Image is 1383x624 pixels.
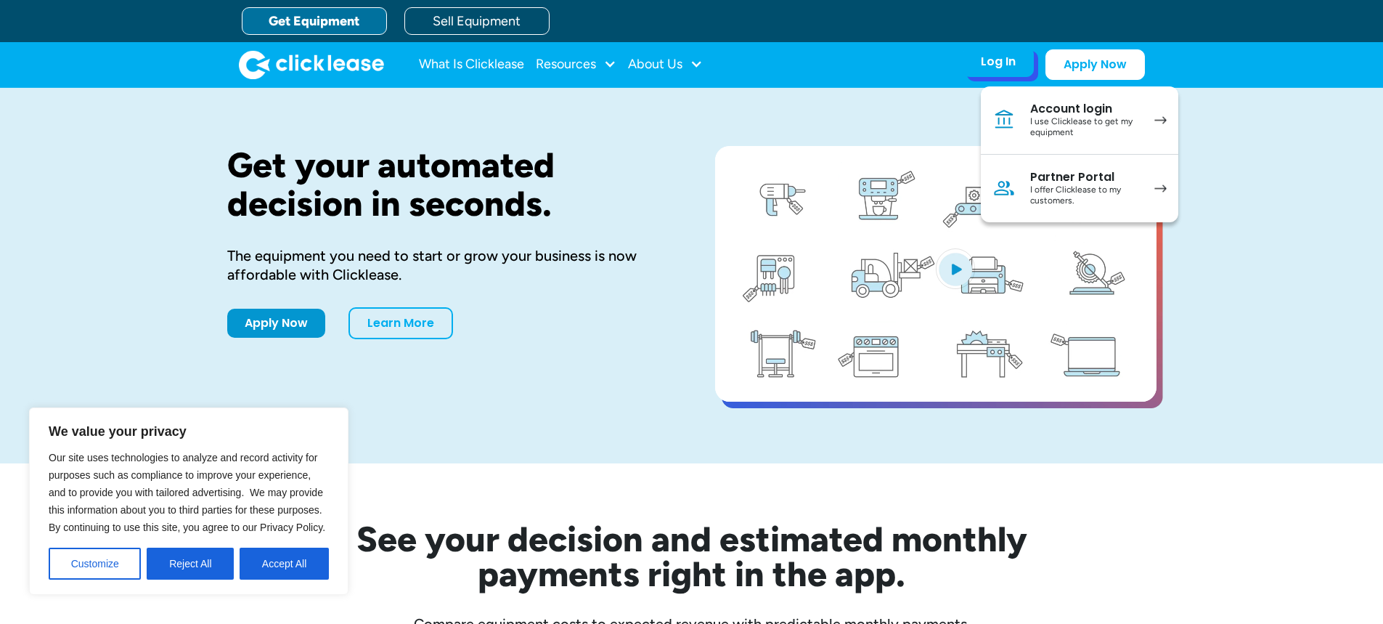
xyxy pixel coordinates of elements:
[240,548,329,580] button: Accept All
[1154,185,1167,193] img: arrow
[536,50,616,79] div: Resources
[404,7,550,35] a: Sell Equipment
[227,246,669,284] div: The equipment you need to start or grow your business is now affordable with Clicklease.
[1030,185,1140,207] div: I offer Clicklease to my customers.
[227,309,325,338] a: Apply Now
[49,423,329,440] p: We value your privacy
[419,50,524,79] a: What Is Clicklease
[1030,102,1140,116] div: Account login
[981,86,1178,222] nav: Log In
[1154,116,1167,124] img: arrow
[285,522,1098,591] h2: See your decision and estimated monthly payments right in the app.
[628,50,703,79] div: About Us
[348,307,453,339] a: Learn More
[981,86,1178,155] a: Account loginI use Clicklease to get my equipment
[147,548,234,580] button: Reject All
[981,54,1016,69] div: Log In
[29,408,348,595] div: We value your privacy
[227,146,669,223] h1: Get your automated decision in seconds.
[992,108,1016,131] img: Bank icon
[242,7,387,35] a: Get Equipment
[1045,49,1145,80] a: Apply Now
[49,548,141,580] button: Customize
[49,452,325,533] span: Our site uses technologies to analyze and record activity for purposes such as compliance to impr...
[981,155,1178,222] a: Partner PortalI offer Clicklease to my customers.
[715,146,1156,402] a: open lightbox
[992,177,1016,200] img: Person icon
[936,248,975,289] img: Blue play button logo on a light blue circular background
[1030,170,1140,185] div: Partner Portal
[239,50,384,79] a: home
[1030,116,1140,139] div: I use Clicklease to get my equipment
[239,50,384,79] img: Clicklease logo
